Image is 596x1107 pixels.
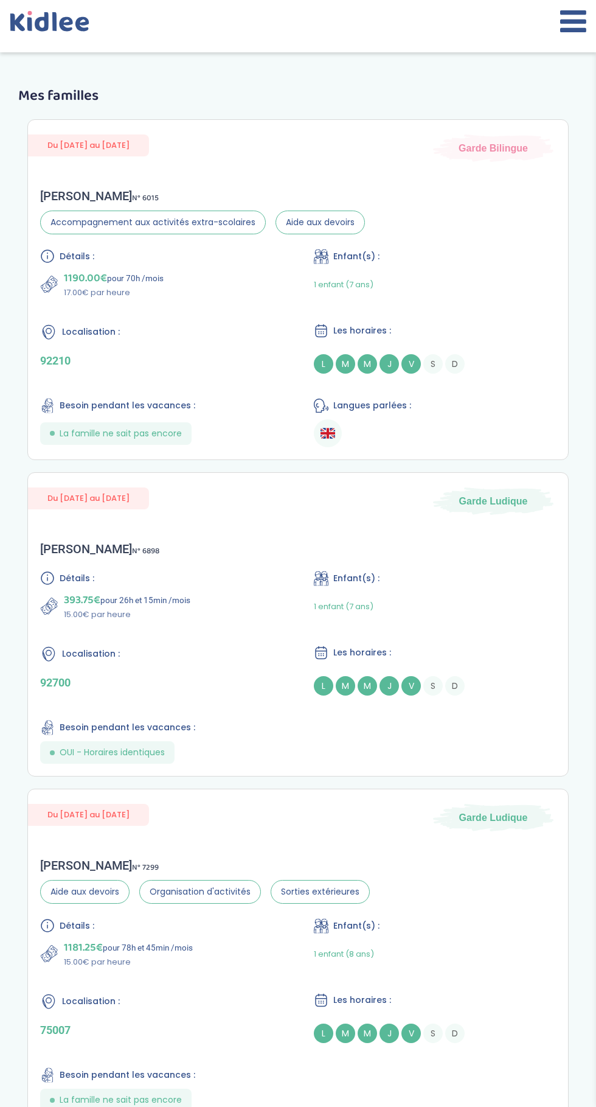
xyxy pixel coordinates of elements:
span: N° 6015 [132,192,159,204]
span: M [358,676,377,696]
p: pour 70h /mois [64,270,164,287]
span: D [445,1024,465,1043]
span: M [358,354,377,374]
span: M [358,1024,377,1043]
span: Accompagnement aux activités extra-scolaires [40,211,266,234]
span: Les horaires : [333,324,391,337]
div: [PERSON_NAME] [40,189,365,203]
span: M [336,676,355,696]
span: 1 enfant (7 ans) [314,601,373,612]
span: Du [DATE] au [DATE] [28,134,149,156]
p: 15.00€ par heure [64,609,190,621]
span: 1190.00€ [64,270,107,287]
span: J [379,676,399,696]
span: Détails : [60,920,94,932]
span: D [445,676,465,696]
span: Aide aux devoirs [275,211,365,234]
img: Anglais [321,426,335,441]
span: L [314,354,333,374]
span: Localisation : [62,326,120,338]
span: S [423,1024,443,1043]
span: Du [DATE] au [DATE] [28,487,149,509]
span: M [336,1024,355,1043]
span: Détails : [60,250,94,263]
span: 1 enfant (7 ans) [314,279,373,290]
span: J [379,1024,399,1043]
h3: Mes familles [18,88,578,104]
span: Les horaires : [333,646,391,659]
p: 17.00€ par heure [64,287,164,299]
div: [PERSON_NAME] [40,858,370,873]
span: Besoin pendant les vacances : [60,721,195,734]
span: N° 6898 [132,545,159,557]
span: Localisation : [62,995,120,1008]
span: S [423,676,443,696]
p: 15.00€ par heure [64,956,193,968]
p: 75007 [40,1024,282,1036]
span: M [336,354,355,374]
div: [PERSON_NAME] [40,542,159,556]
span: Les horaires : [333,994,391,1007]
span: L [314,676,333,696]
p: pour 26h et 15min /mois [64,592,190,609]
span: Sorties extérieures [271,880,370,904]
span: N° 7299 [132,861,159,874]
span: L [314,1024,333,1043]
span: D [445,354,465,374]
p: 92210 [40,354,282,367]
span: Enfant(s) : [333,250,379,263]
span: V [401,676,421,696]
span: Garde Ludique [459,811,528,825]
span: S [423,354,443,374]
span: V [401,354,421,374]
span: Garde Ludique [459,495,528,508]
span: J [379,354,399,374]
span: V [401,1024,421,1043]
span: Enfant(s) : [333,572,379,585]
span: Langues parlées : [333,399,411,412]
span: Enfant(s) : [333,920,379,932]
span: Besoin pendant les vacances : [60,399,195,412]
span: 1 enfant (8 ans) [314,948,374,960]
span: Besoin pendant les vacances : [60,1069,195,1081]
span: La famille ne sait pas encore [60,427,182,440]
p: pour 78h et 45min /mois [64,939,193,956]
span: Localisation : [62,648,120,660]
span: Du [DATE] au [DATE] [28,804,149,825]
span: OUI - Horaires identiques [60,746,165,759]
p: 92700 [40,676,282,689]
span: Organisation d'activités [139,880,261,904]
span: Aide aux devoirs [40,880,130,904]
span: 1181.25€ [64,939,103,956]
span: 393.75€ [64,592,100,609]
span: La famille ne sait pas encore [60,1094,182,1106]
span: Garde Bilingue [459,142,528,155]
span: Détails : [60,572,94,585]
